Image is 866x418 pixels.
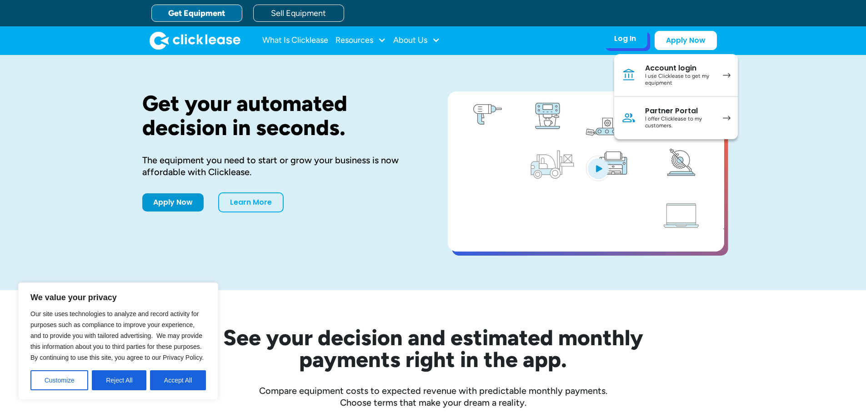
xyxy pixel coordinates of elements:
[179,327,688,370] h2: See your decision and estimated monthly payments right in the app.
[393,31,440,50] div: About Us
[614,34,636,43] div: Log In
[448,91,724,252] a: open lightbox
[253,5,344,22] a: Sell Equipment
[645,106,714,116] div: Partner Portal
[150,370,206,390] button: Accept All
[30,370,88,390] button: Customize
[262,31,328,50] a: What Is Clicklease
[586,156,611,181] img: Blue play button logo on a light blue circular background
[151,5,242,22] a: Get Equipment
[142,154,419,178] div: The equipment you need to start or grow your business is now affordable with Clicklease.
[621,111,636,125] img: Person icon
[92,370,146,390] button: Reject All
[645,64,714,73] div: Account login
[142,193,204,212] a: Apply Now
[142,385,724,408] div: Compare equipment costs to expected revenue with predictable monthly payments. Choose terms that ...
[614,54,738,97] a: Account loginI use Clicklease to get my equipment
[723,116,731,121] img: arrow
[218,192,284,212] a: Learn More
[645,116,714,130] div: I offer Clicklease to my customers.
[645,73,714,87] div: I use Clicklease to get my equipment
[335,31,386,50] div: Resources
[30,292,206,303] p: We value your privacy
[621,68,636,82] img: Bank icon
[614,97,738,139] a: Partner PortalI offer Clicklease to my customers.
[614,54,738,139] nav: Log In
[30,310,204,361] span: Our site uses technologies to analyze and record activity for purposes such as compliance to impr...
[142,91,419,140] h1: Get your automated decision in seconds.
[723,73,731,78] img: arrow
[150,31,240,50] img: Clicklease logo
[150,31,240,50] a: home
[18,282,218,400] div: We value your privacy
[655,31,717,50] a: Apply Now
